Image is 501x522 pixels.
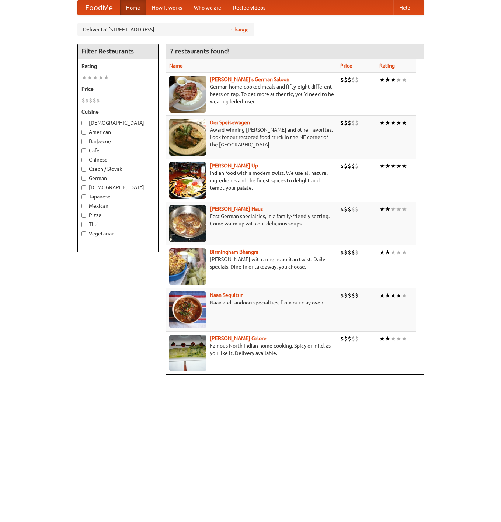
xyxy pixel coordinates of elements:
[169,169,334,191] p: Indian food with a modern twist. We use all-natural ingredients and the finest spices to delight ...
[385,205,390,213] li: ★
[379,119,385,127] li: ★
[81,176,86,181] input: German
[340,76,344,84] li: $
[351,335,355,343] li: $
[351,76,355,84] li: $
[81,231,86,236] input: Vegetarian
[81,108,154,115] h5: Cuisine
[396,291,401,300] li: ★
[78,44,158,59] h4: Filter Restaurants
[81,174,154,182] label: German
[81,211,154,219] label: Pizza
[81,147,154,154] label: Cafe
[390,291,396,300] li: ★
[379,248,385,256] li: ★
[210,292,243,298] a: Naan Sequitur
[355,205,359,213] li: $
[77,23,254,36] div: Deliver to: [STREET_ADDRESS]
[355,162,359,170] li: $
[81,158,86,162] input: Chinese
[348,76,351,84] li: $
[210,249,258,255] a: Birmingham Bhangra
[396,248,401,256] li: ★
[104,73,109,82] li: ★
[390,248,396,256] li: ★
[169,299,334,306] p: Naan and tandoori specialties, from our clay oven.
[81,230,154,237] label: Vegetarian
[169,83,334,105] p: German home-cooked meals and fifty-eight different beers on tap. To get more authentic, you'd nee...
[169,212,334,227] p: East German specialties, in a family-friendly setting. Come warm up with our delicious soups.
[81,185,86,190] input: [DEMOGRAPHIC_DATA]
[355,76,359,84] li: $
[210,163,258,169] a: [PERSON_NAME] Up
[393,0,416,15] a: Help
[379,162,385,170] li: ★
[169,335,206,371] img: currygalore.jpg
[169,205,206,242] img: kohlhaus.jpg
[340,63,352,69] a: Price
[98,73,104,82] li: ★
[81,165,154,173] label: Czech / Slovak
[169,76,206,113] img: esthers.jpg
[344,119,348,127] li: $
[81,204,86,208] input: Mexican
[81,119,154,127] label: [DEMOGRAPHIC_DATA]
[401,248,407,256] li: ★
[351,162,355,170] li: $
[170,48,230,55] ng-pluralize: 7 restaurants found!
[81,62,154,70] h5: Rating
[96,96,100,104] li: $
[385,76,390,84] li: ★
[81,138,154,145] label: Barbecue
[81,121,86,125] input: [DEMOGRAPHIC_DATA]
[210,120,250,125] a: Der Speisewagen
[379,76,385,84] li: ★
[169,119,206,156] img: speisewagen.jpg
[355,291,359,300] li: $
[344,162,348,170] li: $
[93,96,96,104] li: $
[344,205,348,213] li: $
[169,126,334,148] p: Award-winning [PERSON_NAME] and other favorites. Look for our restored food truck in the NE corne...
[81,139,86,144] input: Barbecue
[379,205,385,213] li: ★
[344,248,348,256] li: $
[120,0,146,15] a: Home
[379,335,385,343] li: ★
[85,96,89,104] li: $
[348,291,351,300] li: $
[401,162,407,170] li: ★
[355,335,359,343] li: $
[340,205,344,213] li: $
[348,248,351,256] li: $
[390,119,396,127] li: ★
[348,335,351,343] li: $
[396,76,401,84] li: ★
[81,202,154,210] label: Mexican
[385,119,390,127] li: ★
[81,73,87,82] li: ★
[396,162,401,170] li: ★
[340,248,344,256] li: $
[169,291,206,328] img: naansequitur.jpg
[210,206,263,212] a: [PERSON_NAME] Haus
[396,119,401,127] li: ★
[396,335,401,343] li: ★
[385,291,390,300] li: ★
[210,335,267,341] b: [PERSON_NAME] Galore
[401,119,407,127] li: ★
[169,256,334,270] p: [PERSON_NAME] with a metropolitan twist. Daily specials. Dine-in or takeaway, you choose.
[81,222,86,227] input: Thai
[340,119,344,127] li: $
[81,193,154,200] label: Japanese
[379,63,395,69] a: Rating
[348,205,351,213] li: $
[210,76,289,82] b: [PERSON_NAME]'s German Saloon
[340,335,344,343] li: $
[390,76,396,84] li: ★
[81,156,154,163] label: Chinese
[146,0,188,15] a: How it works
[81,213,86,218] input: Pizza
